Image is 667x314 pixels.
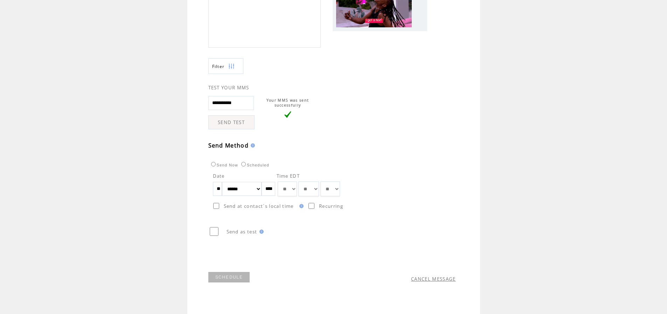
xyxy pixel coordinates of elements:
label: Scheduled [239,163,269,167]
input: Scheduled [241,162,246,166]
span: Date [213,173,225,179]
a: CANCEL MESSAGE [411,276,456,282]
span: Send Method [208,142,249,149]
img: filters.png [228,59,235,74]
span: Send as test [227,228,257,235]
img: help.gif [297,204,304,208]
a: SEND TEST [208,115,255,129]
span: Time EDT [277,173,300,179]
span: Your MMS was sent successfully [266,98,309,108]
input: Send Now [211,162,216,166]
img: vLarge.png [284,111,291,118]
img: help.gif [249,143,255,148]
img: help.gif [257,230,264,234]
span: Send at contact`s local time [224,203,294,209]
span: TEST YOUR MMS [208,84,249,91]
span: Show filters [212,63,225,69]
a: SCHEDULE [208,272,250,282]
span: Recurring [319,203,343,209]
a: Filter [208,58,243,74]
label: Send Now [209,163,238,167]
